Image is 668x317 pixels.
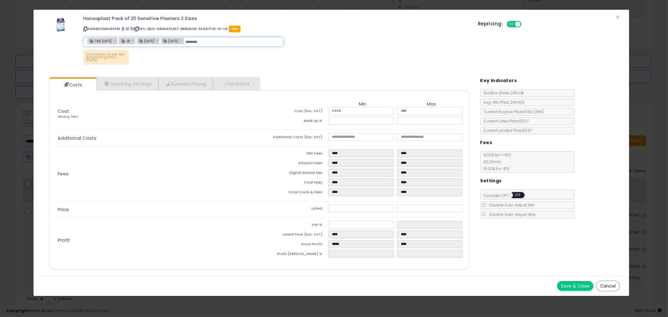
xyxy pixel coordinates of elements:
a: Business Pricing [158,77,213,90]
p: ASIN: B00MIH89YM | SKU: JB25-HANSAPLAST-BANDAGE-SENSITIVE-X1-UK [83,24,469,34]
th: Max [397,101,466,107]
td: Listed Price (Exc. VAT) [259,231,328,240]
a: Costs [49,79,96,91]
span: ON [507,22,515,27]
span: OFF [520,22,531,27]
td: Total Fees [259,179,328,188]
span: × [616,13,620,22]
span: £3.82 [523,109,544,114]
button: Save & Close [557,281,593,291]
a: Markup Tiers [58,114,78,119]
span: 15.00 % for > £10 [481,166,510,171]
span: BuyBox Share 24h: 0% [481,90,524,96]
img: 41Ey78OfhsL._SL60_.jpg [54,16,67,35]
span: Disable Auto-Adjust Min [486,202,535,208]
td: Mark up % [259,117,328,127]
span: 8.00 % for <= £10 [481,152,511,171]
td: Additional Costs (Exc. VAT) [259,133,328,143]
span: JB [119,38,130,44]
h5: Repricing: [478,21,503,26]
a: Repricing Settings [96,77,158,90]
span: Current Buybox Price: [481,109,544,114]
p: Fees [53,171,259,176]
span: TIER [DATE] [88,38,112,44]
p: Additional Costs [53,136,259,141]
a: × [131,38,135,43]
td: FBA Fees [259,149,328,159]
th: Min [328,101,397,107]
h5: Key Indicators [480,77,517,85]
td: Cost (Exc. VAT) [259,107,328,117]
p: Profit [53,238,259,243]
td: Amazon Fees [259,159,328,169]
span: Current Listed Price: £3.97 [481,118,529,124]
span: [DATE] [161,38,178,44]
h5: Settings [480,177,502,185]
span: ( FBA ) [534,109,544,114]
td: Profit [PERSON_NAME] % [259,250,328,260]
button: Cancel [596,281,620,291]
td: Gross Profit [259,240,328,250]
td: Digital Service Fee [259,169,328,179]
span: Disable Auto-Adjust Max [486,212,536,217]
a: BuyBox page [121,26,125,31]
span: £0.25 min [481,159,502,164]
span: [DATE] [137,38,154,44]
a: Analytics [213,77,259,90]
a: × [180,38,184,43]
a: × [156,38,159,43]
a: Your listing only [130,26,133,31]
h3: Hansaplast Pack of 20 Sensitive Plasters 2 Sizes [83,16,469,21]
span: FBA [229,26,241,32]
td: Listed [259,205,328,214]
span: OFF [513,193,523,198]
a: × [113,38,117,43]
td: Vat % [259,221,328,231]
td: Total Costs & Fees [259,188,328,198]
span: Consider CPT: [481,193,533,198]
span: Avg. Win Price 24h: N/A [481,100,525,105]
p: Price [53,207,259,212]
h5: Fees [480,139,492,147]
a: All offer listings [126,26,129,31]
span: Current Landed Price: £3.97 [481,128,532,133]
p: min nadolu to win bb/ korigirani granici, titanic [83,50,129,65]
p: Cost [53,109,259,119]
